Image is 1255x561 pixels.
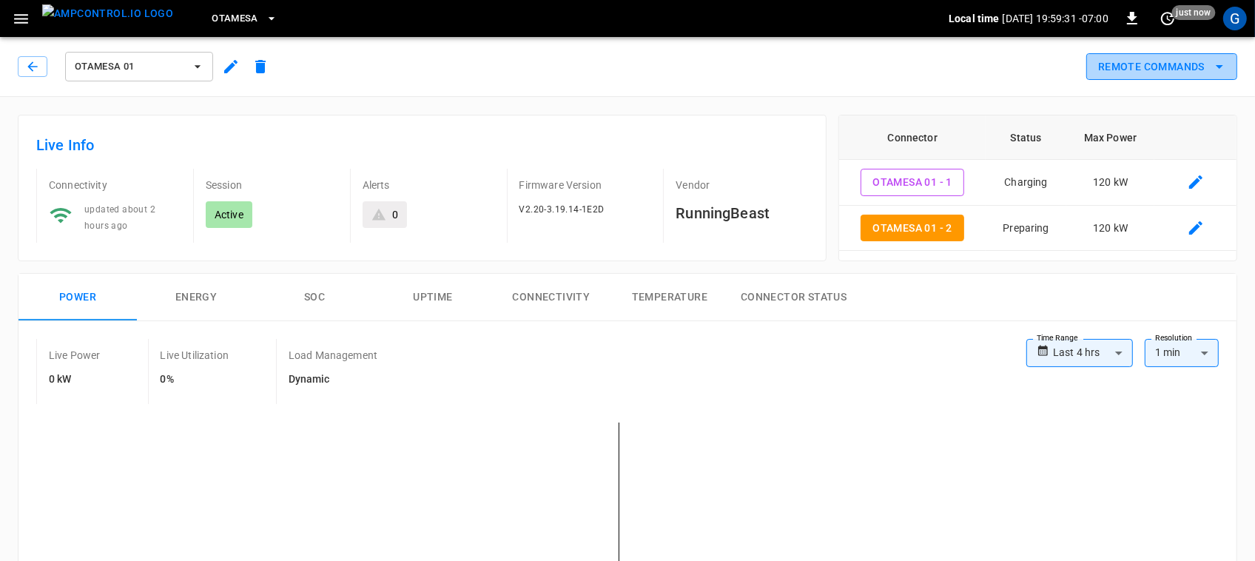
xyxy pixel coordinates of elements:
[161,372,229,388] h6: 0%
[861,215,964,242] button: OtaMesa 01 - 2
[1003,11,1108,26] p: [DATE] 19:59:31 -07:00
[861,169,964,196] button: OtaMesa 01 - 1
[206,4,283,33] button: OtaMesa
[84,204,155,231] span: updated about 2 hours ago
[289,348,377,363] p: Load Management
[1155,332,1192,344] label: Resolution
[215,207,243,222] p: Active
[75,58,184,75] span: OtaMesa 01
[986,206,1066,252] td: Preparing
[42,4,173,23] img: ampcontrol.io logo
[392,207,398,222] div: 0
[1223,7,1247,30] div: profile-icon
[137,274,255,321] button: Energy
[65,52,213,81] button: OtaMesa 01
[1086,53,1237,81] div: remote commands options
[1066,115,1154,160] th: Max Power
[36,133,808,157] h6: Live Info
[1066,160,1154,206] td: 120 kW
[49,348,101,363] p: Live Power
[949,11,1000,26] p: Local time
[986,160,1066,206] td: Charging
[986,115,1066,160] th: Status
[1172,5,1216,20] span: just now
[729,274,858,321] button: Connector Status
[1086,53,1237,81] button: Remote Commands
[212,10,258,27] span: OtaMesa
[839,115,1237,251] table: connector table
[206,178,338,192] p: Session
[492,274,610,321] button: Connectivity
[676,201,808,225] h6: RunningBeast
[289,372,377,388] h6: Dynamic
[255,274,374,321] button: SOC
[49,372,101,388] h6: 0 kW
[610,274,729,321] button: Temperature
[519,204,605,215] span: V2.20-3.19.14-1E2D
[18,274,137,321] button: Power
[161,348,229,363] p: Live Utilization
[519,178,652,192] p: Firmware Version
[676,178,808,192] p: Vendor
[363,178,495,192] p: Alerts
[49,178,181,192] p: Connectivity
[1037,332,1078,344] label: Time Range
[1066,206,1154,252] td: 120 kW
[1145,339,1219,367] div: 1 min
[374,274,492,321] button: Uptime
[1053,339,1133,367] div: Last 4 hrs
[839,115,986,160] th: Connector
[1156,7,1180,30] button: set refresh interval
